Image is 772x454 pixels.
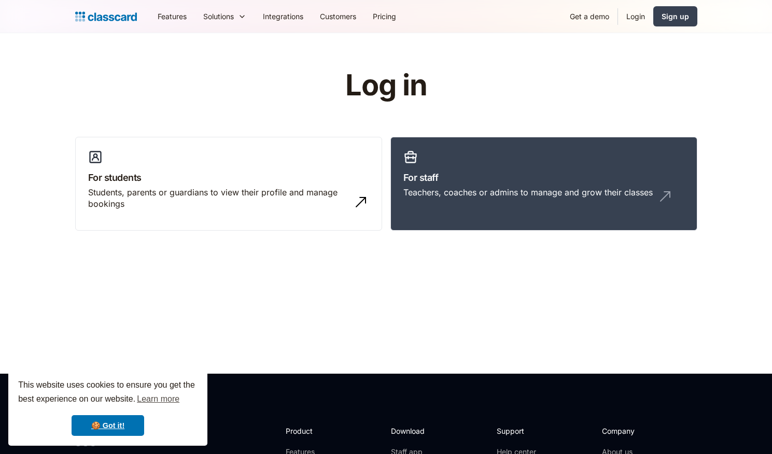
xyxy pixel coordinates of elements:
[8,369,207,446] div: cookieconsent
[497,425,539,436] h2: Support
[75,9,137,24] a: home
[149,5,195,28] a: Features
[88,171,369,185] h3: For students
[135,391,181,407] a: learn more about cookies
[403,187,653,198] div: Teachers, coaches or admins to manage and grow their classes
[18,379,198,407] span: This website uses cookies to ensure you get the best experience on our website.
[391,425,433,436] h2: Download
[203,11,234,22] div: Solutions
[562,5,617,28] a: Get a demo
[312,5,364,28] a: Customers
[286,425,341,436] h2: Product
[662,11,689,22] div: Sign up
[390,137,697,231] a: For staffTeachers, coaches or admins to manage and grow their classes
[255,5,312,28] a: Integrations
[618,5,653,28] a: Login
[364,5,404,28] a: Pricing
[653,6,697,26] a: Sign up
[602,425,671,436] h2: Company
[88,187,348,210] div: Students, parents or guardians to view their profile and manage bookings
[221,69,551,102] h1: Log in
[72,415,144,436] a: dismiss cookie message
[75,137,382,231] a: For studentsStudents, parents or guardians to view their profile and manage bookings
[195,5,255,28] div: Solutions
[403,171,684,185] h3: For staff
